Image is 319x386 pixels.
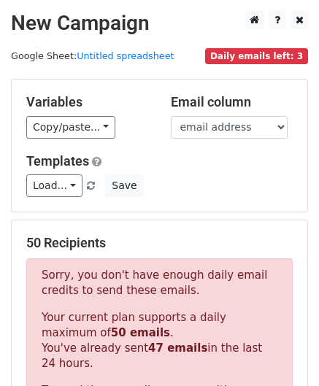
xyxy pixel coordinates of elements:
strong: 50 emails [111,326,170,339]
a: Load... [26,174,82,197]
h5: Email column [171,94,293,110]
a: Daily emails left: 3 [205,50,308,61]
strong: 47 emails [148,341,207,355]
p: Sorry, you don't have enough daily email credits to send these emails. [42,268,277,298]
span: Daily emails left: 3 [205,48,308,64]
a: Copy/paste... [26,116,115,139]
a: Templates [26,153,89,169]
small: Google Sheet: [11,50,174,61]
h5: Variables [26,94,149,110]
p: Your current plan supports a daily maximum of . You've already sent in the last 24 hours. [42,310,277,371]
a: Untitled spreadsheet [77,50,174,61]
iframe: Chat Widget [246,316,319,386]
button: Save [105,174,143,197]
h5: 50 Recipients [26,235,293,251]
h2: New Campaign [11,11,308,36]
